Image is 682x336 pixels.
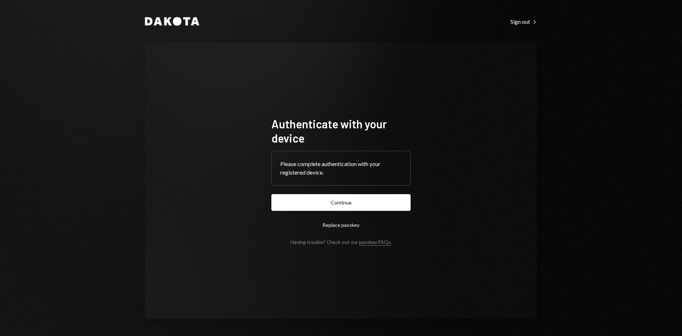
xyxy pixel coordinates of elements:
[359,239,391,246] a: passkey FAQs
[271,117,411,145] h1: Authenticate with your device
[291,239,392,245] div: Having trouble? Check out our .
[510,18,537,25] div: Sign out
[271,217,411,233] button: Replace passkey
[510,17,537,25] a: Sign out
[280,160,402,177] div: Please complete authentication with your registered device.
[271,194,411,211] button: Continue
